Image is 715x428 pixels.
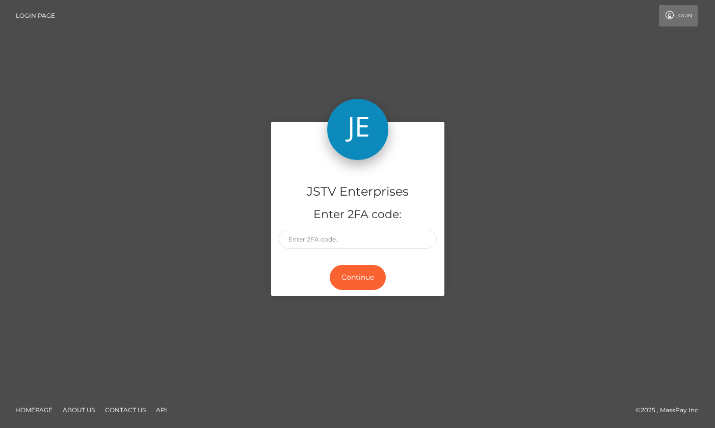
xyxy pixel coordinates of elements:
[330,265,386,290] button: Continue
[16,5,55,26] a: Login Page
[659,5,698,26] a: Login
[11,402,57,418] a: Homepage
[635,405,707,416] div: © 2025 , MassPay Inc.
[279,207,437,223] h5: Enter 2FA code:
[279,230,437,249] input: Enter 2FA code..
[59,402,99,418] a: About Us
[101,402,150,418] a: Contact Us
[152,402,171,418] a: API
[327,99,388,160] img: JSTV Enterprises
[279,183,437,201] h4: JSTV Enterprises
